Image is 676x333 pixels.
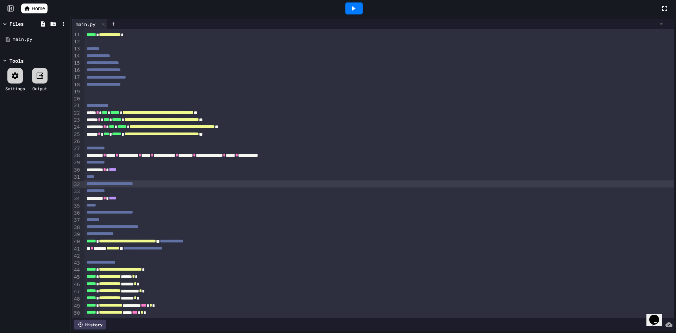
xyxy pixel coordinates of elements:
div: 27 [72,145,81,152]
div: 45 [72,274,81,281]
div: 47 [72,288,81,295]
div: Settings [5,85,25,92]
div: 36 [72,210,81,217]
div: 15 [72,60,81,67]
div: 41 [72,246,81,253]
div: 16 [72,67,81,74]
div: 25 [72,131,81,138]
div: 18 [72,81,81,88]
div: 35 [72,203,81,210]
div: History [74,320,106,329]
div: 32 [72,181,81,188]
div: 28 [72,152,81,159]
div: 12 [72,38,81,45]
div: 34 [72,195,81,202]
div: 17 [72,74,81,81]
div: 11 [72,31,81,38]
div: 42 [72,253,81,260]
div: 44 [72,267,81,274]
div: 20 [72,95,81,103]
div: 49 [72,303,81,310]
div: 38 [72,224,81,231]
div: main.py [72,19,108,29]
div: 37 [72,217,81,224]
div: 46 [72,281,81,288]
div: 39 [72,231,81,238]
div: 48 [72,296,81,303]
div: 22 [72,110,81,117]
div: main.py [13,36,68,43]
div: 30 [72,167,81,174]
div: 24 [72,124,81,131]
div: 33 [72,188,81,195]
div: 23 [72,117,81,124]
div: 51 [72,317,81,324]
div: 26 [72,138,81,145]
a: Home [21,4,48,13]
div: 40 [72,238,81,245]
div: 13 [72,45,81,53]
div: main.py [72,20,99,28]
div: Files [10,20,24,27]
div: 14 [72,53,81,60]
div: 29 [72,159,81,166]
div: 43 [72,260,81,267]
span: Home [32,5,45,12]
div: 21 [72,102,81,109]
div: 31 [72,174,81,181]
div: Tools [10,57,24,64]
iframe: chat widget [646,305,669,326]
div: 50 [72,310,81,317]
div: 19 [72,88,81,95]
div: Output [32,85,47,92]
